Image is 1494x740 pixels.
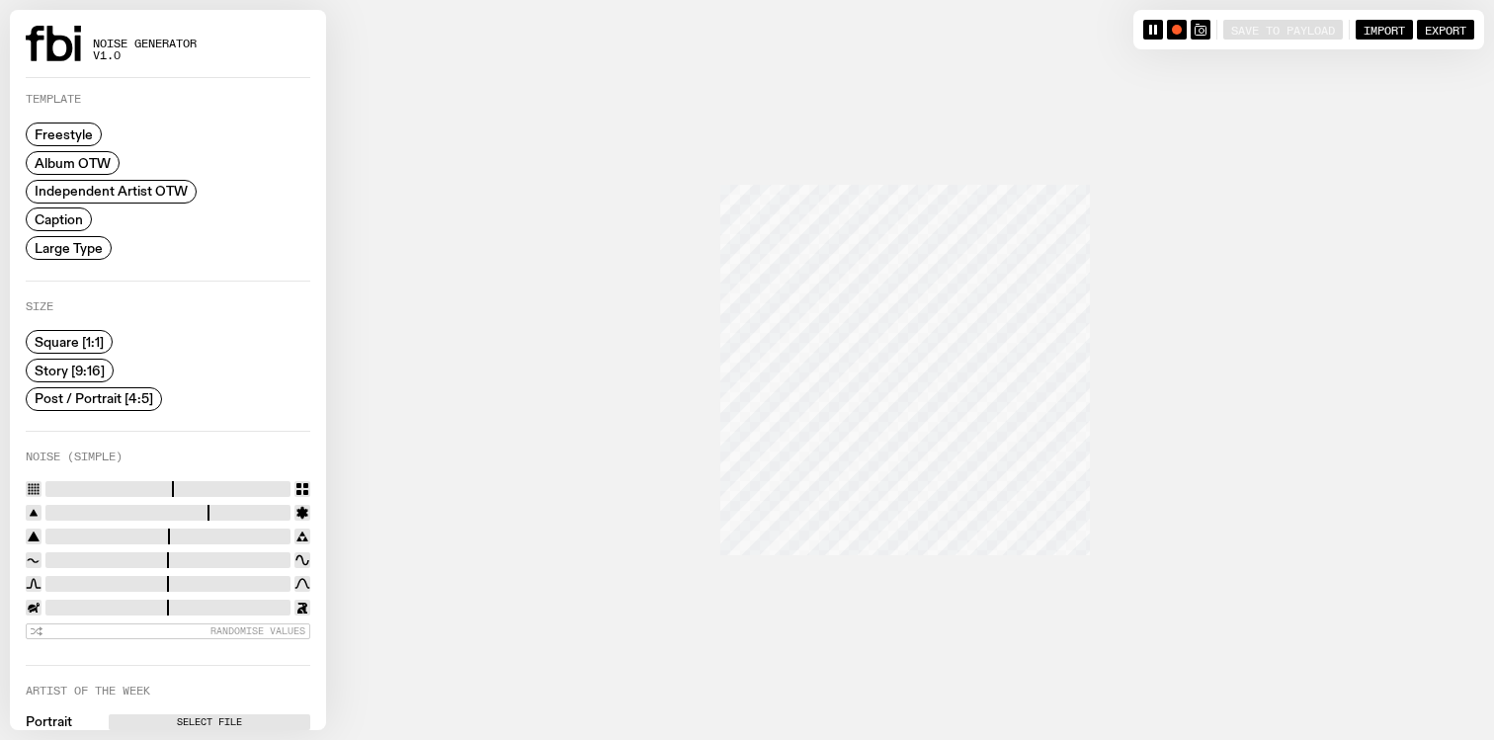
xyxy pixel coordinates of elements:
span: Large Type [35,240,103,255]
span: Freestyle [35,127,93,142]
label: Select File [113,714,306,730]
span: Independent Artist OTW [35,184,188,199]
span: Square [1:1] [35,335,104,350]
span: Noise Generator [93,39,197,49]
button: Export [1417,20,1474,40]
button: Save to Payload [1223,20,1343,40]
span: Album OTW [35,155,111,170]
span: Post / Portrait [4:5] [35,391,153,406]
span: v1.0 [93,50,197,61]
span: Save to Payload [1231,23,1335,36]
button: Randomise Values [26,623,310,639]
label: Portrait [26,716,72,729]
span: Story [9:16] [35,363,105,377]
label: Artist of the Week [26,686,150,697]
span: Caption [35,212,83,227]
span: Export [1425,23,1466,36]
label: Size [26,301,53,312]
button: Import [1356,20,1413,40]
span: Randomise Values [210,625,305,636]
label: Noise (Simple) [26,452,123,462]
span: Import [1364,23,1405,36]
label: Template [26,94,81,105]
